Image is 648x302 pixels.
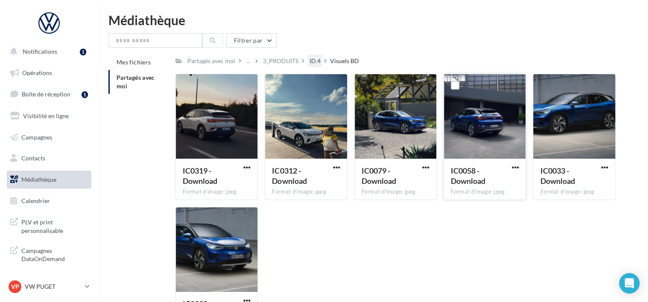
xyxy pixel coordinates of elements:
[245,55,252,67] div: ...
[117,58,151,66] span: Mes fichiers
[5,43,90,61] button: Notifications 1
[82,91,88,98] div: 1
[187,57,235,65] div: Partagés avec moi
[362,188,429,196] div: Format d'image: jpeg
[272,188,340,196] div: Format d'image: jpeg
[540,188,608,196] div: Format d'image: jpeg
[451,188,519,196] div: Format d'image: jpeg
[5,171,93,189] a: Médiathèque
[362,166,396,186] span: IC0079 - Download
[5,107,93,125] a: Visibilité en ligne
[5,241,93,267] a: Campagnes DataOnDemand
[451,166,485,186] span: IC0058 - Download
[5,128,93,146] a: Campagnes
[619,273,639,293] div: Open Intercom Messenger
[21,176,56,183] span: Médiathèque
[21,197,50,204] span: Calendrier
[5,192,93,210] a: Calendrier
[7,279,91,295] a: VP VW PUGET
[21,154,45,162] span: Contacts
[21,245,88,263] span: Campagnes DataOnDemand
[22,69,52,76] span: Opérations
[5,149,93,167] a: Contacts
[183,166,217,186] span: IC0319 - Download
[23,112,69,119] span: Visibilité en ligne
[80,49,86,55] div: 1
[5,64,93,82] a: Opérations
[183,188,251,196] div: Format d'image: jpeg
[5,213,93,238] a: PLV et print personnalisable
[25,282,82,291] p: VW PUGET
[330,57,359,65] div: Visuels BD
[309,57,321,65] div: ID.4
[540,166,575,186] span: IC0033 - Download
[22,90,70,98] span: Boîte de réception
[5,85,93,103] a: Boîte de réception1
[21,133,52,140] span: Campagnes
[117,74,155,90] span: Partagés avec moi
[11,282,19,291] span: VP
[108,14,638,26] div: Médiathèque
[272,166,306,186] span: IC0312 - Download
[263,57,298,65] div: 3_PRODUITS
[21,216,88,235] span: PLV et print personnalisable
[226,33,277,48] button: Filtrer par
[23,48,57,55] span: Notifications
